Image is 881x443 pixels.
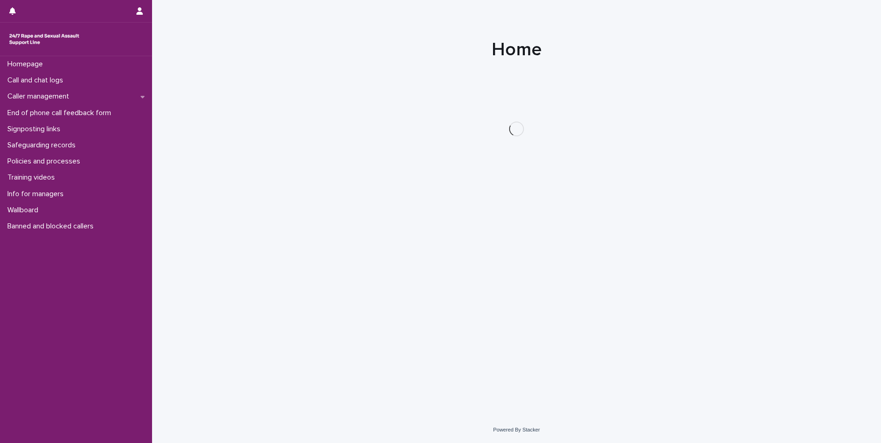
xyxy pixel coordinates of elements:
p: Wallboard [4,206,46,215]
p: Banned and blocked callers [4,222,101,231]
p: Signposting links [4,125,68,134]
p: Homepage [4,60,50,69]
h1: Home [291,39,742,61]
img: rhQMoQhaT3yELyF149Cw [7,30,81,48]
p: Info for managers [4,190,71,198]
p: Safeguarding records [4,141,83,150]
a: Powered By Stacker [493,427,540,432]
p: Call and chat logs [4,76,70,85]
p: End of phone call feedback form [4,109,118,117]
p: Training videos [4,173,62,182]
p: Policies and processes [4,157,88,166]
p: Caller management [4,92,76,101]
